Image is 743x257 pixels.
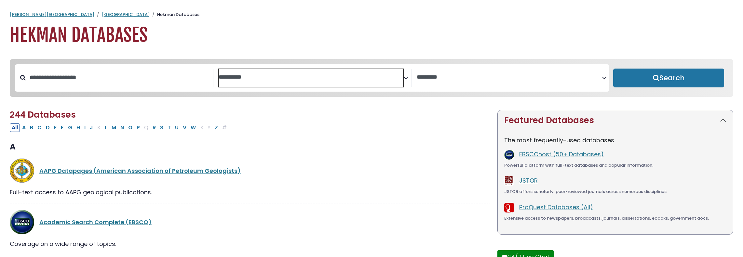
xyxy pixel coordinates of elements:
[110,123,118,132] button: Filter Results M
[10,59,733,97] nav: Search filters
[74,123,82,132] button: Filter Results H
[158,123,165,132] button: Filter Results S
[10,188,490,197] div: Full-text access to AAPG geological publications.
[102,11,150,18] a: [GEOGRAPHIC_DATA]
[151,123,158,132] button: Filter Results R
[213,123,220,132] button: Filter Results Z
[39,167,241,175] a: AAPG Datapages (American Association of Petroleum Geologists)
[82,123,88,132] button: Filter Results I
[44,123,52,132] button: Filter Results D
[519,176,538,185] a: JSTOR
[613,69,724,87] button: Submit for Search Results
[219,74,404,81] textarea: Search
[10,11,94,18] a: [PERSON_NAME][GEOGRAPHIC_DATA]
[10,123,20,132] button: All
[66,123,74,132] button: Filter Results G
[504,215,726,222] div: Extensive access to newspapers, broadcasts, journals, dissertations, ebooks, government docs.
[519,203,593,211] a: ProQuest Databases (All)
[10,11,733,18] nav: breadcrumb
[504,162,726,169] div: Powerful platform with full-text databases and popular information.
[126,123,134,132] button: Filter Results O
[28,123,35,132] button: Filter Results B
[189,123,198,132] button: Filter Results W
[181,123,188,132] button: Filter Results V
[20,123,28,132] button: Filter Results A
[498,110,733,131] button: Featured Databases
[52,123,59,132] button: Filter Results E
[504,136,726,145] p: The most frequently-used databases
[103,123,109,132] button: Filter Results L
[135,123,142,132] button: Filter Results P
[166,123,173,132] button: Filter Results T
[59,123,66,132] button: Filter Results F
[519,150,604,158] a: EBSCOhost (50+ Databases)
[88,123,95,132] button: Filter Results J
[39,218,152,226] a: Academic Search Complete (EBSCO)
[10,123,229,131] div: Alpha-list to filter by first letter of database name
[173,123,181,132] button: Filter Results U
[10,109,76,121] span: 244 Databases
[10,239,490,248] div: Coverage on a wide range of topics.
[35,123,44,132] button: Filter Results C
[118,123,126,132] button: Filter Results N
[26,72,213,83] input: Search database by title or keyword
[504,188,726,195] div: JSTOR offers scholarly, peer-reviewed journals across numerous disciplines.
[150,11,199,18] li: Hekman Databases
[10,24,733,46] h1: Hekman Databases
[417,74,602,81] textarea: Search
[10,142,490,152] h3: A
